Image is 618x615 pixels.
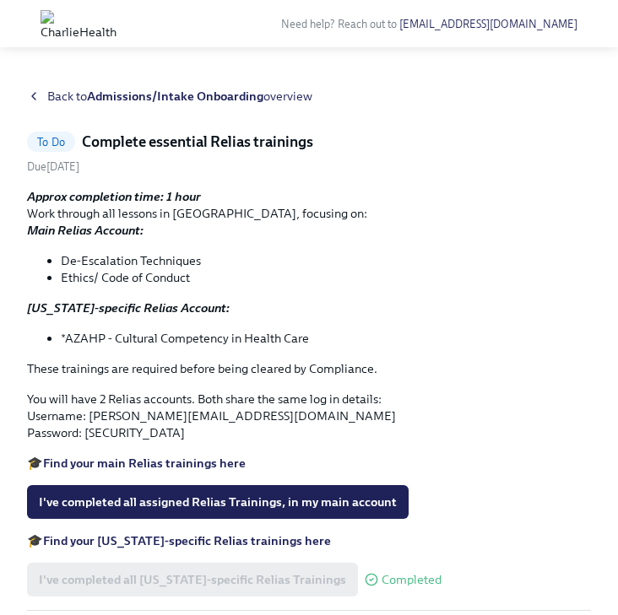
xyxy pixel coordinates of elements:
[27,88,591,105] a: Back toAdmissions/Intake Onboardingoverview
[43,533,331,548] a: Find your [US_STATE]-specific Relias trainings here
[61,269,591,286] li: Ethics/ Code of Conduct
[27,300,230,316] strong: [US_STATE]-specific Relias Account:
[27,455,591,472] p: 🎓
[27,188,591,239] p: Work through all lessons in [GEOGRAPHIC_DATA], focusing on:
[27,532,591,549] p: 🎓
[39,494,397,510] span: I've completed all assigned Relias Trainings, in my main account
[27,391,591,441] p: You will have 2 Relias accounts. Both share the same log in details: Username: [PERSON_NAME][EMAI...
[82,132,313,152] h5: Complete essential Relias trainings
[281,18,577,30] span: Need help? Reach out to
[27,136,75,148] span: To Do
[399,18,577,30] a: [EMAIL_ADDRESS][DOMAIN_NAME]
[27,223,144,238] strong: Main Relias Account:
[43,456,246,471] a: Find your main Relias trainings here
[47,88,312,105] span: Back to overview
[61,252,591,269] li: De-Escalation Techniques
[27,360,591,377] p: These trainings are required before being cleared by Compliance.
[27,189,201,204] strong: Approx completion time: 1 hour
[27,160,79,173] span: Friday, October 3rd 2025, 9:00 am
[41,10,117,37] img: CharlieHealth
[27,485,409,519] button: I've completed all assigned Relias Trainings, in my main account
[61,330,591,347] li: *AZAHP - Cultural Competency in Health Care
[87,89,263,104] strong: Admissions/Intake Onboarding
[382,574,442,586] span: Completed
